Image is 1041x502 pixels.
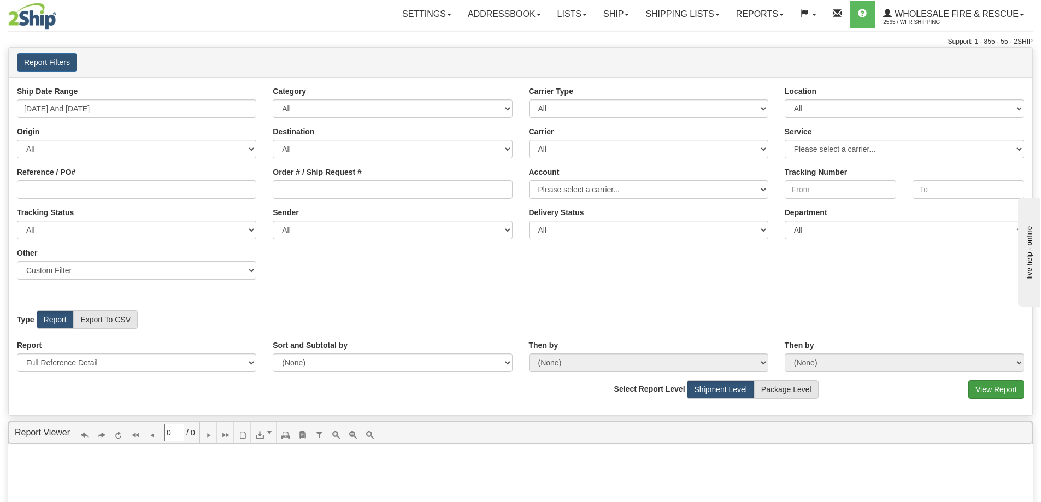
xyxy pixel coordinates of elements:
[614,383,685,394] label: Select Report Level
[17,340,42,351] label: Report
[17,314,34,325] label: Type
[191,427,195,438] span: 0
[8,37,1033,46] div: Support: 1 - 855 - 55 - 2SHIP
[754,380,819,399] label: Package Level
[8,3,56,30] img: logo2565.jpg
[37,310,74,329] label: Report
[785,86,816,97] label: Location
[785,126,812,137] label: Service
[728,1,792,28] a: Reports
[17,247,37,258] label: Other
[785,167,847,178] label: Tracking Number
[529,126,554,137] label: Carrier
[549,1,595,28] a: Lists
[273,167,362,178] label: Order # / Ship Request #
[17,126,39,137] label: Origin
[17,53,77,72] button: Report Filters
[73,310,138,329] label: Export To CSV
[785,207,827,218] label: Department
[785,340,814,351] label: Then by
[875,1,1032,28] a: WHOLESALE FIRE & RESCUE 2565 / WFR Shipping
[186,427,189,438] span: /
[529,207,584,218] label: Please ensure data set in report has been RECENTLY tracked from your Shipment History
[17,207,74,218] label: Tracking Status
[529,86,573,97] label: Carrier Type
[273,86,306,97] label: Category
[595,1,637,28] a: Ship
[273,126,314,137] label: Destination
[394,1,460,28] a: Settings
[273,207,298,218] label: Sender
[529,221,768,239] select: Please ensure data set in report has been RECENTLY tracked from your Shipment History
[273,340,348,351] label: Sort and Subtotal by
[15,428,70,437] a: Report Viewer
[892,9,1019,19] span: WHOLESALE FIRE & RESCUE
[637,1,727,28] a: Shipping lists
[968,380,1024,399] button: View Report
[460,1,549,28] a: Addressbook
[17,86,78,97] label: Ship Date Range
[883,17,965,28] span: 2565 / WFR Shipping
[785,180,896,199] input: From
[529,340,558,351] label: Then by
[687,380,754,399] label: Shipment Level
[17,167,75,178] label: Reference / PO#
[1016,195,1040,306] iframe: chat widget
[529,167,560,178] label: Account
[8,9,101,17] div: live help - online
[913,180,1024,199] input: To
